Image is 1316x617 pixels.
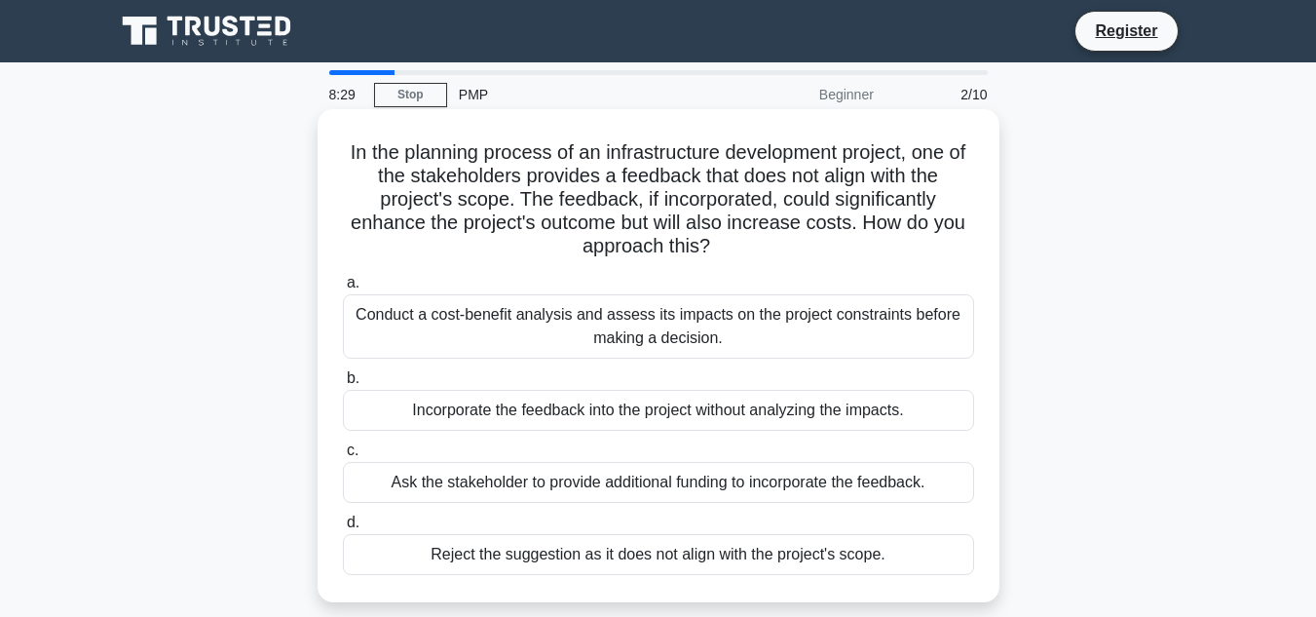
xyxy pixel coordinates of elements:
span: b. [347,369,359,386]
div: 8:29 [318,75,374,114]
div: 2/10 [885,75,999,114]
div: PMP [447,75,715,114]
span: d. [347,514,359,530]
div: Conduct a cost-benefit analysis and assess its impacts on the project constraints before making a... [343,294,974,359]
a: Register [1083,19,1169,43]
div: Ask the stakeholder to provide additional funding to incorporate the feedback. [343,462,974,503]
span: a. [347,274,359,290]
span: c. [347,442,358,458]
div: Reject the suggestion as it does not align with the project's scope. [343,534,974,575]
a: Stop [374,83,447,107]
h5: In the planning process of an infrastructure development project, one of the stakeholders provide... [341,140,976,259]
div: Incorporate the feedback into the project without analyzing the impacts. [343,390,974,431]
div: Beginner [715,75,885,114]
